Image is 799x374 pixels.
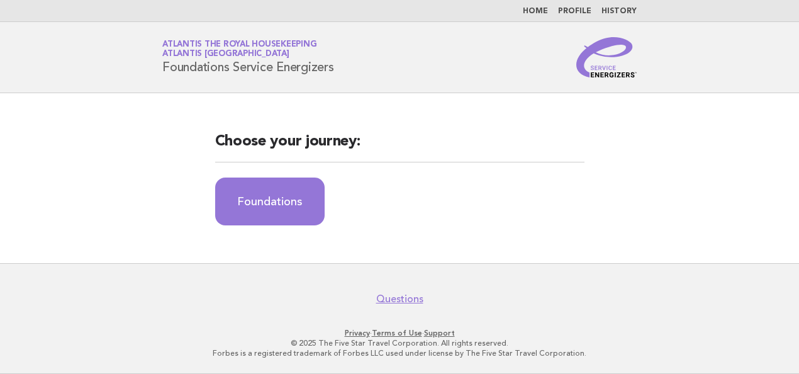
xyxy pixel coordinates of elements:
[18,328,781,338] p: · ·
[18,338,781,348] p: © 2025 The Five Star Travel Corporation. All rights reserved.
[601,8,637,15] a: History
[162,41,334,74] h1: Foundations Service Energizers
[576,37,637,77] img: Service Energizers
[215,132,584,162] h2: Choose your journey:
[376,293,423,305] a: Questions
[162,50,289,59] span: Atlantis [GEOGRAPHIC_DATA]
[215,178,325,225] a: Foundations
[523,8,548,15] a: Home
[558,8,591,15] a: Profile
[18,348,781,358] p: Forbes is a registered trademark of Forbes LLC used under license by The Five Star Travel Corpora...
[372,329,422,337] a: Terms of Use
[424,329,455,337] a: Support
[162,40,316,58] a: Atlantis the Royal HousekeepingAtlantis [GEOGRAPHIC_DATA]
[345,329,370,337] a: Privacy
